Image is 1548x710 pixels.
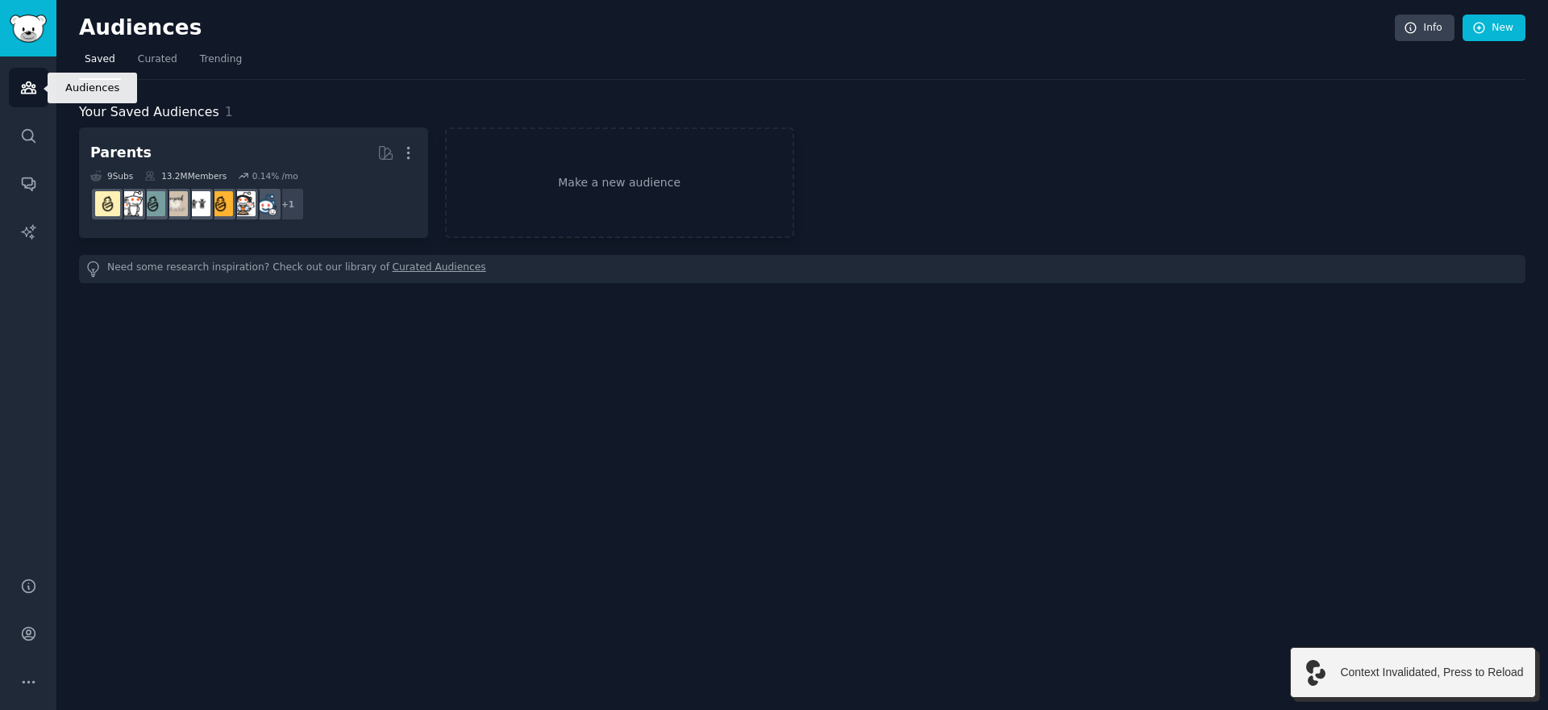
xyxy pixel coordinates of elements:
img: Parents [253,191,278,216]
img: Parenting [95,191,120,216]
a: New [1463,15,1525,42]
div: Parents [90,143,152,163]
img: beyondthebump [163,191,188,216]
span: Saved [85,52,115,67]
span: Context Invalidated, Press to Reload [1340,664,1523,681]
span: Your Saved Audiences [79,102,219,123]
img: daddit [118,191,143,216]
img: parentsofmultiples [231,191,256,216]
a: Curated Audiences [393,261,486,278]
div: 0.14 % /mo [252,170,298,182]
h2: Audiences [79,15,1395,41]
div: Need some research inspiration? Check out our library of [79,255,1525,283]
span: Curated [138,52,177,67]
img: SingleParents [140,191,165,216]
a: Make a new audience [445,127,794,238]
a: Curated [132,47,183,80]
img: GummySearch logo [10,15,47,43]
a: Info [1395,15,1454,42]
a: Saved [79,47,121,80]
span: Trending [200,52,242,67]
div: 9 Sub s [90,170,133,182]
a: Trending [194,47,248,80]
span: 1 [225,104,233,119]
img: NewParents [208,191,233,216]
a: Parents9Subs13.2MMembers0.14% /mo+1ParentsparentsofmultiplesNewParentstoddlersbeyondthebumpSingle... [79,127,428,238]
img: toddlers [185,191,210,216]
div: 13.2M Members [144,170,227,182]
div: + 1 [271,187,305,221]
